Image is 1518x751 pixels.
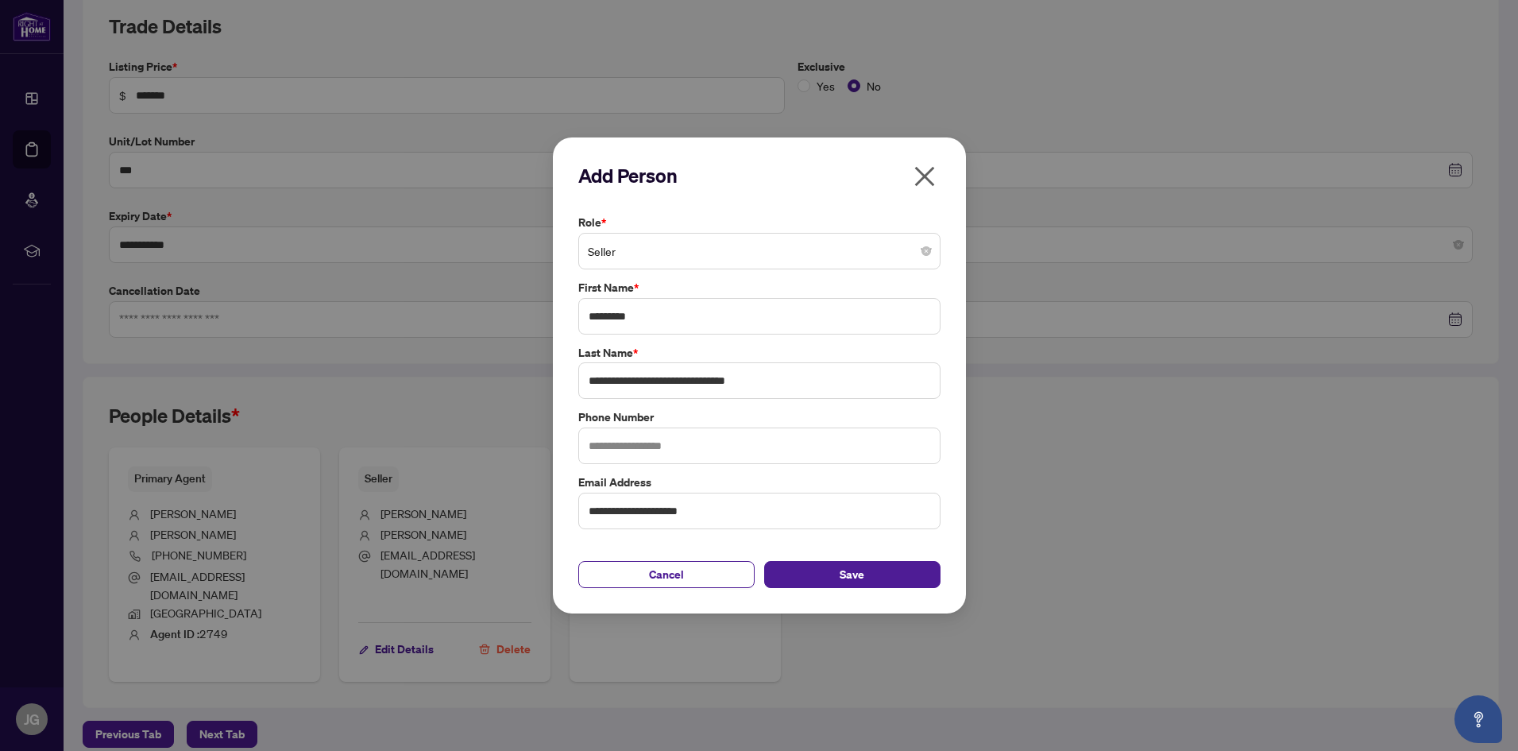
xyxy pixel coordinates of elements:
[578,408,941,426] label: Phone Number
[578,214,941,231] label: Role
[578,474,941,491] label: Email Address
[649,562,684,587] span: Cancel
[840,562,864,587] span: Save
[921,246,931,256] span: close-circle
[1454,695,1502,743] button: Open asap
[588,236,931,266] span: Seller
[578,561,755,588] button: Cancel
[912,164,937,189] span: close
[578,344,941,362] label: Last Name
[764,561,941,588] button: Save
[578,279,941,296] label: First Name
[578,163,941,188] h2: Add Person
